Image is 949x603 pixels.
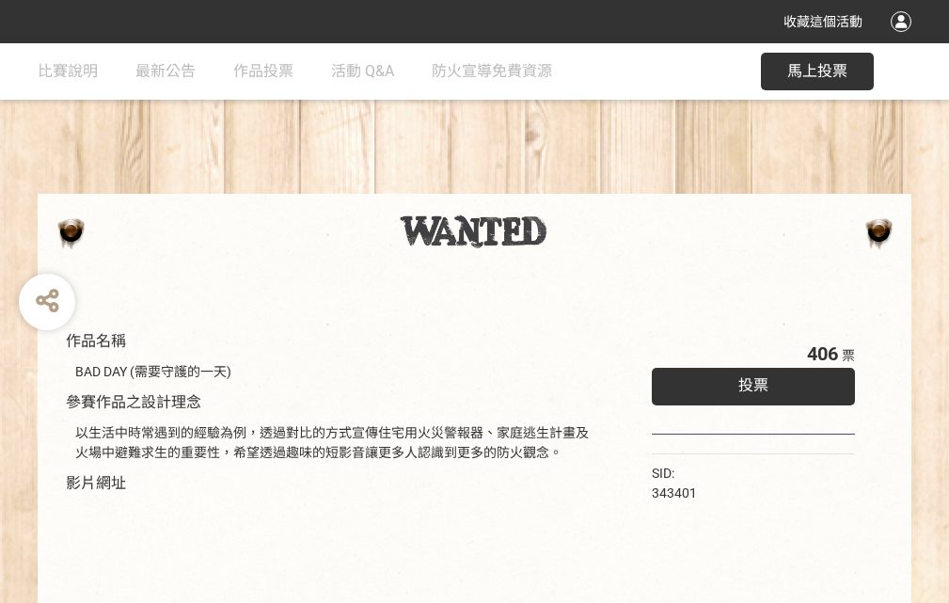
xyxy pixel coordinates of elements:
span: 比賽說明 [38,62,98,80]
div: BAD DAY (需要守護的一天) [75,362,595,382]
span: 最新公告 [135,62,196,80]
div: 以生活中時常遇到的經驗為例，透過對比的方式宣傳住宅用火災警報器、家庭逃生計畫及火場中避難求生的重要性，希望透過趣味的短影音讓更多人認識到更多的防火觀念。 [75,423,595,463]
a: 活動 Q&A [331,43,394,100]
span: 馬上投票 [787,62,847,80]
span: 收藏這個活動 [783,14,862,29]
span: 票 [842,348,855,363]
iframe: Facebook Share [702,464,796,483]
span: 影片網址 [66,474,126,492]
a: 最新公告 [135,43,196,100]
span: SID: 343401 [652,466,697,500]
span: 防火宣導免費資源 [432,62,552,80]
a: 作品投票 [233,43,293,100]
button: 馬上投票 [761,53,874,90]
span: 投票 [738,376,768,394]
span: 作品投票 [233,62,293,80]
span: 作品名稱 [66,332,126,350]
span: 406 [807,342,838,365]
span: 參賽作品之設計理念 [66,393,201,411]
a: 防火宣導免費資源 [432,43,552,100]
span: 活動 Q&A [331,62,394,80]
a: 比賽說明 [38,43,98,100]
